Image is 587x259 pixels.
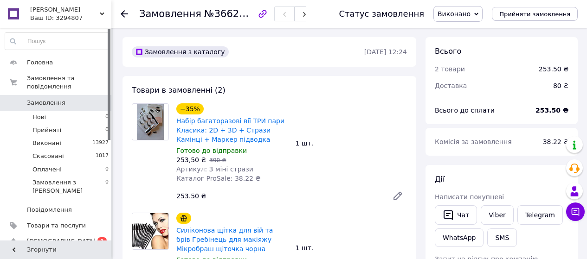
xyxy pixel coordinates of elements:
a: Telegram [517,205,563,225]
span: Виконано [438,10,471,18]
div: 253.50 ₴ [173,190,385,202]
div: Ваш ID: 3294807 [30,14,111,22]
span: Замовлення [139,8,201,19]
span: Комісія за замовлення [435,138,512,145]
span: Артикул: 3 міні стрази [176,165,253,173]
span: 253,50 ₴ [176,156,206,164]
div: −35% [176,103,204,114]
div: Повернутися назад [121,9,128,19]
span: Замовлення та повідомлення [27,74,111,91]
span: Написати покупцеві [435,193,504,201]
b: 253.50 ₴ [535,107,568,114]
span: [DEMOGRAPHIC_DATA] [27,237,96,246]
time: [DATE] 12:24 [364,48,407,56]
button: Чат [435,205,477,225]
span: Прийняті [32,126,61,134]
span: Замовлення [27,99,65,107]
button: SMS [487,228,517,247]
div: 1 шт. [292,137,411,150]
span: Граємо Очима [30,6,100,14]
span: 390 ₴ [209,157,226,164]
span: Товари та послуги [27,221,86,230]
span: Виконані [32,139,61,147]
a: Редагувати [388,187,407,205]
span: 0 [105,178,109,195]
span: 0 [105,113,109,121]
span: Всього до сплати [435,107,495,114]
a: Силіконова щітка для вій та брів Гребінець для макіяжу Мікробраш щіточка чорна [176,227,273,253]
span: Прийняти замовлення [499,11,570,18]
a: Набір багаторазові вії ТРИ пари Класика: 2D + 3D + Стрази Камінці + Маркер підводка [176,117,284,143]
div: 253.50 ₴ [539,64,568,74]
span: Каталог ProSale: 38.22 ₴ [176,175,260,182]
span: 1 [97,237,107,245]
span: 0 [105,126,109,134]
span: Оплачені [32,165,62,174]
span: Доставка [435,82,467,89]
button: Прийняти замовлення [492,7,578,21]
button: Чат з покупцем [566,202,585,221]
span: 38.22 ₴ [543,138,568,145]
span: Замовлення з [PERSON_NAME] [32,178,105,195]
div: Статус замовлення [339,9,424,19]
span: №366286371 [204,8,270,19]
img: Силіконова щітка для вій та брів Гребінець для макіяжу Мікробраш щіточка чорна [132,213,168,249]
span: Дії [435,175,445,183]
span: Нові [32,113,46,121]
span: 0 [105,165,109,174]
span: 2 товари [435,65,465,73]
div: 1 шт. [292,241,411,254]
a: WhatsApp [435,228,484,247]
span: Скасовані [32,152,64,160]
span: Товари в замовленні (2) [132,86,226,95]
input: Пошук [5,33,109,50]
img: Набір багаторазові вії ТРИ пари Класика: 2D + 3D + Стрази Камінці + Маркер підводка [137,104,164,140]
span: 1817 [96,152,109,160]
span: Всього [435,47,461,56]
span: Головна [27,58,53,67]
div: 80 ₴ [548,76,574,96]
span: Повідомлення [27,206,72,214]
span: 13927 [92,139,109,147]
span: Готово до відправки [176,147,247,154]
div: Замовлення з каталогу [132,46,229,57]
a: Viber [481,205,513,225]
